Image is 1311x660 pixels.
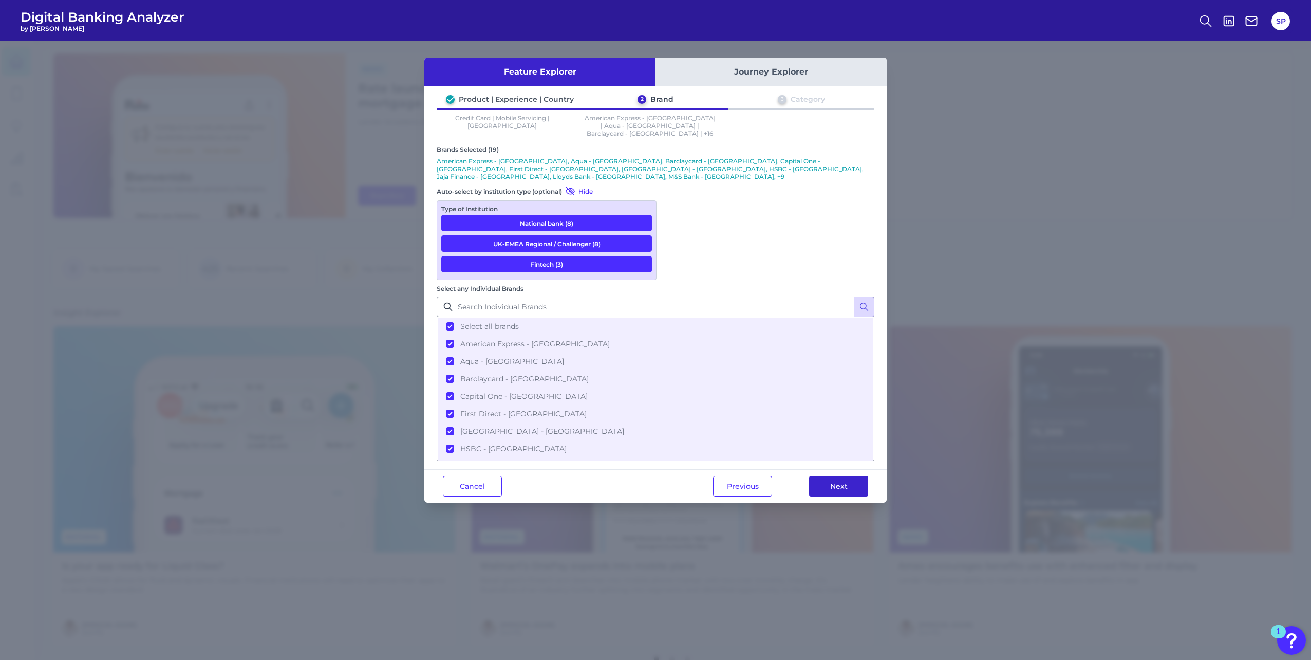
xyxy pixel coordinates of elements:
[460,357,564,366] span: Aqua - [GEOGRAPHIC_DATA]
[21,25,184,32] span: by [PERSON_NAME]
[778,95,786,104] div: 3
[460,444,567,453] span: HSBC - [GEOGRAPHIC_DATA]
[443,476,502,497] button: Cancel
[438,405,873,423] button: First Direct - [GEOGRAPHIC_DATA]
[438,353,873,370] button: Aqua - [GEOGRAPHIC_DATA]
[638,95,646,104] div: 2
[441,215,652,231] button: National bank (8)
[460,374,589,383] span: Barclaycard - [GEOGRAPHIC_DATA]
[791,95,825,104] div: Category
[441,256,652,272] button: Fintech (3)
[438,440,873,457] button: HSBC - [GEOGRAPHIC_DATA]
[655,58,887,86] button: Journey Explorer
[437,145,874,153] div: Brands Selected (19)
[438,318,873,335] button: Select all brands
[459,95,574,104] div: Product | Experience | Country
[437,285,523,292] label: Select any Individual Brands
[438,423,873,440] button: [GEOGRAPHIC_DATA] - [GEOGRAPHIC_DATA]
[438,370,873,388] button: Barclaycard - [GEOGRAPHIC_DATA]
[585,114,716,137] p: American Express - [GEOGRAPHIC_DATA] | Aqua - [GEOGRAPHIC_DATA] | Barclaycard - [GEOGRAPHIC_DATA]...
[460,339,610,349] span: American Express - [GEOGRAPHIC_DATA]
[460,392,588,401] span: Capital One - [GEOGRAPHIC_DATA]
[21,9,184,25] span: Digital Banking Analyzer
[1271,12,1290,30] button: SP
[437,157,874,180] p: American Express - [GEOGRAPHIC_DATA], Aqua - [GEOGRAPHIC_DATA], Barclaycard - [GEOGRAPHIC_DATA], ...
[437,114,568,137] p: Credit Card | Mobile Servicing | [GEOGRAPHIC_DATA]
[438,335,873,353] button: American Express - [GEOGRAPHIC_DATA]
[460,322,519,331] span: Select all brands
[713,476,772,497] button: Previous
[441,205,652,213] div: Type of Institution
[1276,632,1281,645] div: 1
[1277,626,1306,655] button: Open Resource Center, 1 new notification
[460,427,624,436] span: [GEOGRAPHIC_DATA] - [GEOGRAPHIC_DATA]
[438,388,873,405] button: Capital One - [GEOGRAPHIC_DATA]
[437,186,657,196] div: Auto-select by institution type (optional)
[809,476,868,497] button: Next
[437,297,874,317] input: Search Individual Brands
[438,457,873,475] button: Jaja Finance - [GEOGRAPHIC_DATA]
[460,409,587,418] span: First Direct - [GEOGRAPHIC_DATA]
[650,95,673,104] div: Brand
[441,235,652,252] button: UK-EMEA Regional / Challenger (8)
[424,58,655,86] button: Feature Explorer
[562,186,593,196] button: Hide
